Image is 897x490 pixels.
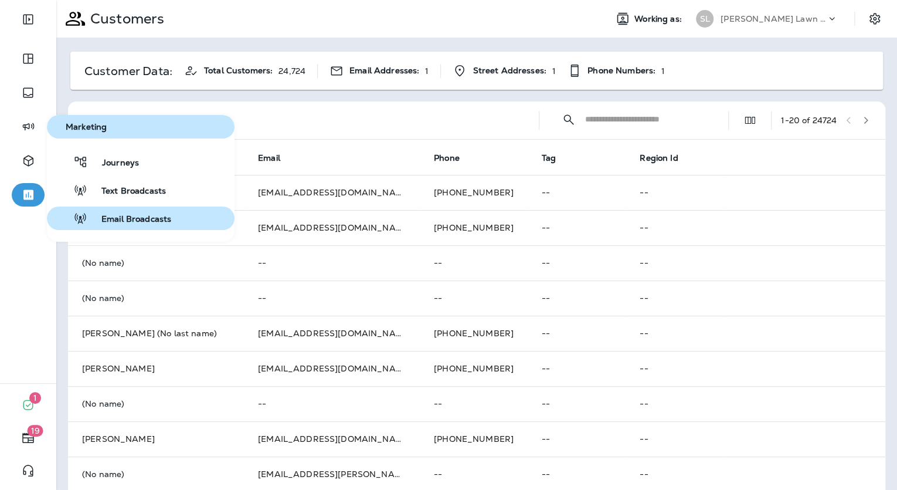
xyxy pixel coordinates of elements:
[82,293,230,303] p: (No name)
[258,399,406,408] p: --
[425,66,429,76] p: 1
[47,115,235,138] button: Marketing
[640,153,678,163] span: Region Id
[640,258,871,268] p: --
[82,469,230,479] p: (No name)
[542,153,556,163] span: Tag
[640,364,871,373] p: --
[204,66,273,76] span: Total Customers:
[420,316,528,351] td: [PHONE_NUMBER]
[68,351,244,386] td: [PERSON_NAME]
[420,421,528,457] td: [PHONE_NUMBER]
[244,351,420,386] td: [EMAIL_ADDRESS][DOMAIN_NAME]
[86,10,164,28] p: Customers
[87,214,171,225] span: Email Broadcasts
[542,258,611,268] p: --
[738,109,762,132] button: Edit Fields
[258,258,406,268] p: --
[640,293,871,303] p: --
[434,469,514,479] p: --
[542,364,611,373] p: --
[47,150,235,174] button: Journeys
[542,293,611,303] p: --
[258,293,406,303] p: --
[28,425,43,437] span: 19
[552,66,556,76] p: 1
[434,258,514,268] p: --
[29,392,41,404] span: 1
[420,351,528,386] td: [PHONE_NUMBER]
[349,66,419,76] span: Email Addresses:
[420,175,528,210] td: [PHONE_NUMBER]
[542,434,611,444] p: --
[542,329,611,338] p: --
[640,223,871,232] p: --
[640,399,871,408] p: --
[244,421,420,457] td: [EMAIL_ADDRESS][DOMAIN_NAME]
[434,399,514,408] p: --
[68,421,244,457] td: [PERSON_NAME]
[88,158,139,169] span: Journeys
[542,399,611,408] p: --
[47,178,235,202] button: Text Broadcasts
[864,8,885,29] button: Settings
[661,66,665,76] p: 1
[84,66,172,76] p: Customer Data:
[82,258,230,268] p: (No name)
[640,188,871,197] p: --
[258,153,280,163] span: Email
[244,210,420,245] td: [EMAIL_ADDRESS][DOMAIN_NAME]
[696,10,713,28] div: SL
[434,153,460,163] span: Phone
[640,469,871,479] p: --
[781,116,837,125] div: 1 - 20 of 24724
[87,186,166,197] span: Text Broadcasts
[82,399,230,408] p: (No name)
[542,469,611,479] p: --
[52,122,230,132] span: Marketing
[473,66,546,76] span: Street Addresses:
[278,66,305,76] p: 24,724
[721,14,826,23] p: [PERSON_NAME] Lawn & Landscape
[640,434,871,444] p: --
[420,210,528,245] td: [PHONE_NUMBER]
[557,108,580,131] button: Collapse Search
[244,175,420,210] td: [EMAIL_ADDRESS][DOMAIN_NAME]
[634,14,684,24] span: Working as:
[542,188,611,197] p: --
[77,109,101,132] button: Filters
[68,316,244,351] td: [PERSON_NAME] (No last name)
[12,8,45,31] button: Expand Sidebar
[640,329,871,338] p: --
[434,293,514,303] p: --
[244,316,420,351] td: [EMAIL_ADDRESS][DOMAIN_NAME]
[587,66,655,76] span: Phone Numbers:
[542,223,611,232] p: --
[47,207,235,230] button: Email Broadcasts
